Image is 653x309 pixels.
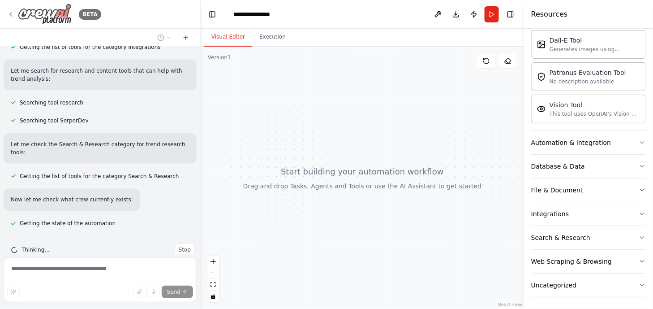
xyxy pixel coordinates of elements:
[531,178,646,202] button: File & Document
[531,155,646,178] button: Database & Data
[531,186,583,195] div: File & Document
[206,8,219,21] button: Hide left sidebar
[20,99,83,106] span: Searching tool research
[208,54,231,61] div: Version 1
[537,104,546,113] img: VisionTool
[11,67,189,83] p: Let me search for research and content tools that can help with trend analysis:
[531,281,576,290] div: Uncategorized
[175,244,195,257] button: Stop
[162,286,193,298] button: Send
[550,110,640,118] div: This tool uses OpenAI's Vision API to describe the contents of an image.
[20,44,161,51] span: Getting the list of tools for the category Integrations
[550,46,640,53] div: Generates images using OpenAI's Dall-E model.
[537,72,546,81] img: PatronusEvalTool
[167,288,180,296] span: Send
[550,100,640,109] div: Vision Tool
[207,256,219,302] div: React Flow controls
[20,117,89,124] span: Searching tool SerperDev
[11,140,189,157] p: Let me check the Search & Research category for trend research tools:
[531,131,646,154] button: Automation & Integration
[537,40,546,49] img: DallETool
[252,28,293,47] button: Execution
[147,286,160,298] button: Click to speak your automation idea
[21,247,50,254] span: Thinking...
[207,256,219,267] button: zoom in
[7,286,20,298] button: Improve this prompt
[20,220,116,227] span: Getting the state of the automation
[531,226,646,249] button: Search & Research
[531,138,611,147] div: Automation & Integration
[531,250,646,273] button: Web Scraping & Browsing
[133,286,146,298] button: Upload files
[531,274,646,297] button: Uncategorized
[207,267,219,279] button: zoom out
[498,302,523,307] a: React Flow attribution
[531,9,568,20] h4: Resources
[233,10,278,19] nav: breadcrumb
[550,68,626,77] div: Patronus Evaluation Tool
[18,4,72,25] img: Logo
[531,257,612,266] div: Web Scraping & Browsing
[550,78,626,85] div: No description available
[504,8,517,21] button: Hide right sidebar
[531,202,646,226] button: Integrations
[154,32,175,43] button: Switch to previous chat
[207,279,219,291] button: fit view
[204,28,252,47] button: Visual Editor
[207,291,219,302] button: toggle interactivity
[79,9,101,20] div: BETA
[179,247,191,254] span: Stop
[531,162,585,171] div: Database & Data
[11,196,133,204] p: Now let me check what crew currently exists:
[20,173,179,180] span: Getting the list of tools for the category Search & Research
[531,209,569,218] div: Integrations
[179,32,193,43] button: Start a new chat
[550,36,640,45] div: Dall-E Tool
[531,233,590,242] div: Search & Research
